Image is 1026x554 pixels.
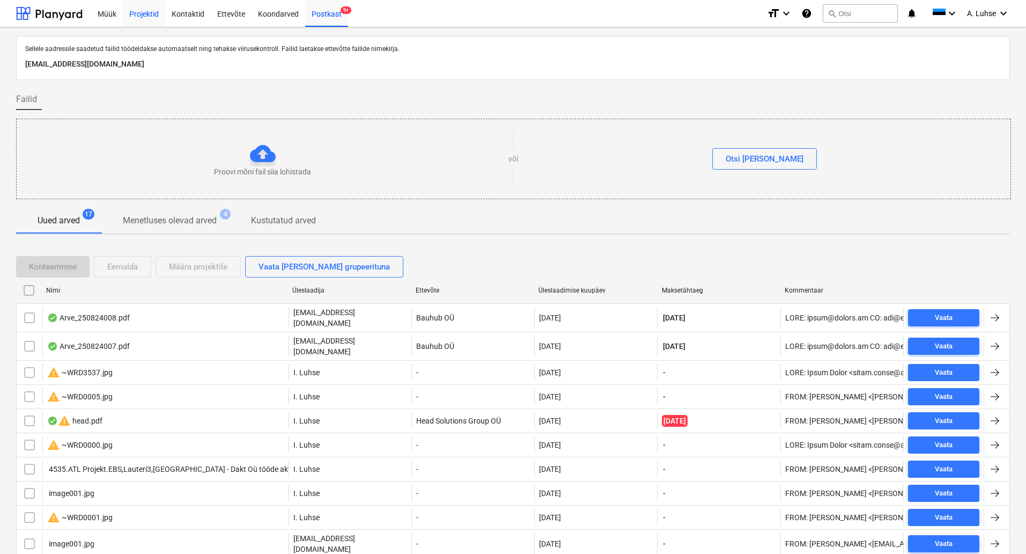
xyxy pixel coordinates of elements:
div: Vaata [935,487,953,500]
button: Vaata [PERSON_NAME] grupeerituna [245,256,403,278]
button: Vaata [908,509,979,526]
span: 17 [83,209,94,220]
p: [EMAIL_ADDRESS][DOMAIN_NAME] [25,58,1001,71]
button: Vaata [908,364,979,381]
span: [DATE] [662,415,688,427]
div: - [411,485,534,502]
p: I. Luhse [293,464,320,475]
div: [DATE] [539,314,561,322]
div: Proovi mõni fail siia lohistadavõiOtsi [PERSON_NAME] [16,119,1011,199]
div: - [411,461,534,478]
button: Vaata [908,309,979,326]
p: või [508,154,519,164]
p: Kustutatud arved [251,214,316,227]
div: Vestlusvidin [972,502,1026,554]
div: Vaata [935,415,953,427]
span: - [662,391,667,402]
div: 4535.ATL Projekt.EBS,Lauteri3,[GEOGRAPHIC_DATA] - Dakt Oü tööde akt [DATE].asice [47,465,334,473]
div: [DATE] [539,465,561,473]
div: Nimi [46,287,284,294]
div: Arve_250824008.pdf [47,314,130,322]
span: - [662,512,667,523]
div: ~WRD0005.jpg [47,390,113,403]
span: - [662,488,667,499]
div: Üleslaadija [292,287,407,294]
div: Andmed failist loetud [47,314,58,322]
div: image001.jpg [47,540,94,548]
p: Sellele aadressile saadetud failid töödeldakse automaatselt ning tehakse viirusekontroll. Failid ... [25,45,1001,54]
div: Üleslaadimise kuupäev [538,287,653,294]
p: I. Luhse [293,415,320,426]
span: - [662,367,667,378]
button: Vaata [908,485,979,502]
div: [DATE] [539,540,561,548]
button: Vaata [908,388,979,405]
div: - [411,388,534,405]
span: warning [58,414,71,427]
span: [DATE] [662,312,687,323]
div: Otsi [PERSON_NAME] [726,152,803,166]
div: [DATE] [539,513,561,522]
span: warning [47,390,60,403]
button: Vaata [908,535,979,552]
div: Vaata [935,463,953,476]
span: warning [47,439,60,451]
p: [EMAIL_ADDRESS][DOMAIN_NAME] [293,307,407,329]
span: - [662,440,667,450]
div: [DATE] [539,392,561,401]
p: I. Luhse [293,367,320,378]
button: Vaata [908,461,979,478]
p: Menetluses olevad arved [123,214,217,227]
button: Vaata [908,338,979,355]
div: Ettevõte [416,287,530,294]
p: Proovi mõni fail siia lohistada [214,166,311,177]
p: I. Luhse [293,488,320,499]
div: ~WRD3537.jpg [47,366,113,379]
div: Kommentaar [785,287,899,294]
p: I. Luhse [293,391,320,402]
div: Maksetähtaeg [662,287,777,294]
span: warning [47,366,60,379]
div: - [411,509,534,526]
div: [DATE] [539,441,561,449]
div: Vaata [935,312,953,324]
div: Vaata [935,340,953,353]
div: Arve_250824007.pdf [47,342,130,351]
p: I. Luhse [293,440,320,450]
div: Vaata [935,439,953,451]
div: - [411,364,534,381]
span: - [662,538,667,549]
div: Andmed failist loetud [47,342,58,351]
button: Otsi [PERSON_NAME] [712,148,817,170]
button: Vaata [908,412,979,429]
div: Vaata [935,391,953,403]
div: ~WRD0000.jpg [47,439,113,451]
div: Andmed failist loetud [47,417,58,425]
p: I. Luhse [293,512,320,523]
p: [EMAIL_ADDRESS][DOMAIN_NAME] [293,336,407,357]
div: [DATE] [539,368,561,377]
button: Vaata [908,436,979,454]
div: [DATE] [539,417,561,425]
div: Vaata [935,538,953,550]
span: 9+ [341,6,351,14]
span: - [662,464,667,475]
div: [DATE] [539,489,561,498]
p: Uued arved [38,214,80,227]
div: Vaata [935,512,953,524]
div: Vaata [935,367,953,379]
div: ~WRD0001.jpg [47,511,113,524]
div: Bauhub OÜ [411,336,534,357]
span: 4 [220,209,231,220]
div: Bauhub OÜ [411,307,534,329]
div: Head Solutions Group OÜ [411,412,534,429]
div: - [411,436,534,454]
iframe: Chat Widget [972,502,1026,554]
span: [DATE] [662,341,687,352]
span: warning [47,511,60,524]
div: image001.jpg [47,489,94,498]
div: head.pdf [47,414,102,427]
span: Failid [16,93,37,106]
div: [DATE] [539,342,561,351]
div: Vaata [PERSON_NAME] grupeerituna [259,260,390,274]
